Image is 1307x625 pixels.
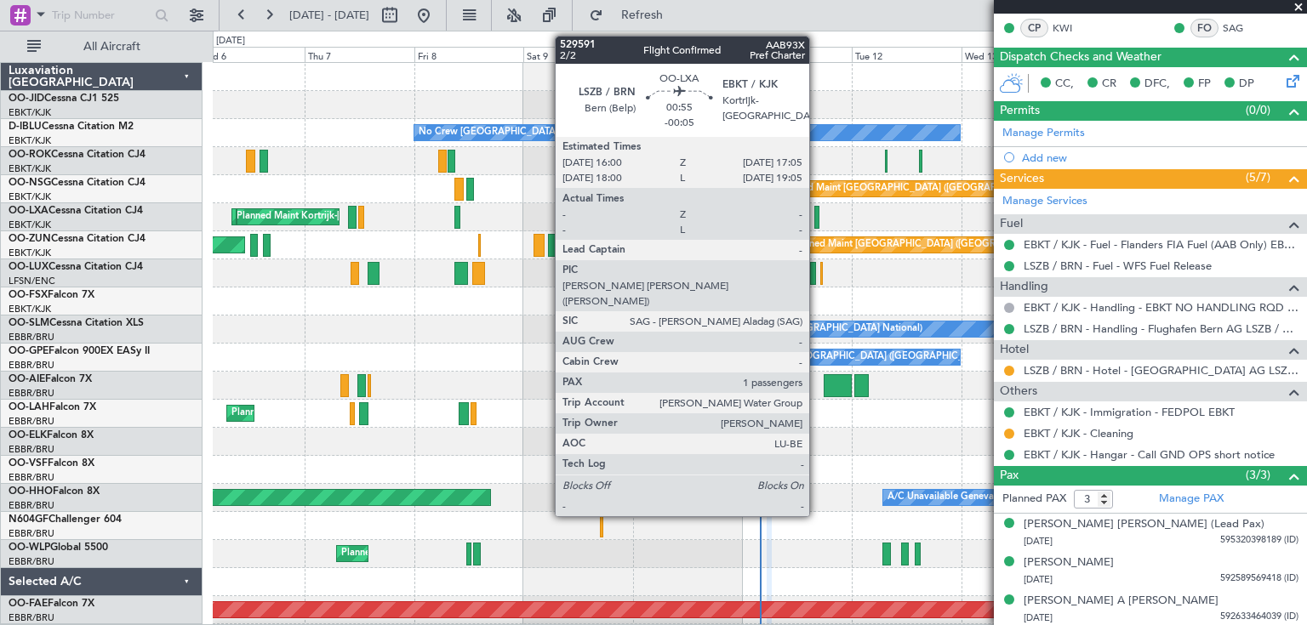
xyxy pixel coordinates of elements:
[44,41,180,53] span: All Aircraft
[9,346,150,356] a: OO-GPEFalcon 900EX EASy II
[1239,76,1254,93] span: DP
[237,204,435,230] div: Planned Maint Kortrijk-[GEOGRAPHIC_DATA]
[9,402,96,412] a: OO-LAHFalcon 7X
[1159,491,1224,508] a: Manage PAX
[1220,571,1298,586] span: 592589569418 (ID)
[9,234,146,244] a: OO-ZUNCessna Citation CJ4
[9,402,49,412] span: OO-LAH
[633,47,743,62] div: Sun 10
[9,94,119,104] a: OO-JIDCessna CJ1 525
[9,94,44,104] span: OO-JID
[1024,405,1235,419] a: EBKT / KJK - Immigration - FEDPOL EBKT
[19,33,185,60] button: All Aircraft
[9,262,143,272] a: OO-LUXCessna Citation CJ4
[216,34,245,48] div: [DATE]
[9,514,122,525] a: N604GFChallenger 604
[9,262,49,272] span: OO-LUX
[9,555,54,568] a: EBBR/BRU
[9,162,51,175] a: EBKT/KJK
[9,150,51,160] span: OO-ROK
[523,47,633,62] div: Sat 9
[1190,19,1219,37] div: FO
[9,359,54,372] a: EBBR/BRU
[9,290,48,300] span: OO-FSX
[419,120,704,145] div: No Crew [GEOGRAPHIC_DATA] ([GEOGRAPHIC_DATA] National)
[1024,300,1298,315] a: EBKT / KJK - Handling - EBKT NO HANDLING RQD FOR CJ
[9,190,51,203] a: EBKT/KJK
[1000,48,1161,67] span: Dispatch Checks and Weather
[1024,321,1298,336] a: LSZB / BRN - Handling - Flughafen Bern AG LSZB / BRN
[9,318,144,328] a: OO-SLMCessna Citation XLS
[9,611,54,624] a: EBBR/BRU
[9,430,47,440] span: OO-ELK
[962,47,1071,62] div: Wed 13
[9,275,55,287] a: LFSN/ENC
[9,122,134,132] a: D-IBLUCessna Citation M2
[1024,447,1275,462] a: EBKT / KJK - Hangar - Call GND OPS short notice
[9,443,54,456] a: EBBR/BRU
[414,47,524,62] div: Fri 8
[1024,237,1298,252] a: EBKT / KJK - Fuel - Flanders FIA Fuel (AAB Only) EBKT / KJK
[9,471,54,484] a: EBBR/BRU
[9,527,54,540] a: EBBR/BRU
[9,206,143,216] a: OO-LXACessna Citation CJ4
[9,219,51,231] a: EBKT/KJK
[1055,76,1074,93] span: CC,
[9,599,48,609] span: OO-FAE
[1246,466,1270,484] span: (3/3)
[1024,573,1053,586] span: [DATE]
[1000,169,1044,189] span: Services
[1024,259,1212,273] a: LSZB / BRN - Fuel - WFS Fuel Release
[9,543,50,553] span: OO-WLP
[9,331,54,344] a: EBBR/BRU
[1024,554,1114,571] div: [PERSON_NAME]
[9,122,42,132] span: D-IBLU
[1000,382,1037,401] span: Others
[9,374,45,384] span: OO-AIE
[1024,593,1219,610] div: [PERSON_NAME] A [PERSON_NAME]
[1022,151,1298,165] div: Add new
[1102,76,1116,93] span: CR
[1246,101,1270,119] span: (0/0)
[1220,610,1298,624] span: 592633464039 (ID)
[9,543,108,553] a: OO-WLPGlobal 5500
[852,47,962,62] div: Tue 12
[581,2,683,29] button: Refresh
[9,486,100,497] a: OO-HHOFalcon 8X
[9,486,53,497] span: OO-HHO
[9,206,49,216] span: OO-LXA
[1144,76,1170,93] span: DFC,
[9,234,51,244] span: OO-ZUN
[607,9,678,21] span: Refresh
[1024,516,1264,533] div: [PERSON_NAME] [PERSON_NAME] (Lead Pax)
[9,150,146,160] a: OO-ROKCessna Citation CJ4
[742,47,852,62] div: Mon 11
[1002,491,1066,508] label: Planned PAX
[9,599,94,609] a: OO-FAEFalcon 7X
[888,485,1036,510] div: A/C Unavailable Geneva (Cointrin)
[289,8,369,23] span: [DATE] - [DATE]
[9,458,48,469] span: OO-VSF
[9,247,51,259] a: EBKT/KJK
[1000,466,1019,486] span: Pax
[1002,125,1085,142] a: Manage Permits
[305,47,414,62] div: Thu 7
[9,178,51,188] span: OO-NSG
[1223,20,1261,36] a: SAG
[1000,340,1029,360] span: Hotel
[9,106,51,119] a: EBKT/KJK
[1024,535,1053,548] span: [DATE]
[1198,76,1211,93] span: FP
[1053,20,1091,36] a: KWI
[1000,277,1048,297] span: Handling
[9,514,49,525] span: N604GF
[1246,168,1270,186] span: (5/7)
[1000,101,1040,121] span: Permits
[9,458,94,469] a: OO-VSFFalcon 8X
[9,415,54,428] a: EBBR/BRU
[779,232,1059,258] div: Unplanned Maint [GEOGRAPHIC_DATA] ([GEOGRAPHIC_DATA])
[1024,363,1298,378] a: LSZB / BRN - Hotel - [GEOGRAPHIC_DATA] AG LSZB / BRN
[9,430,94,440] a: OO-ELKFalcon 8X
[1002,193,1087,210] a: Manage Services
[52,3,150,28] input: Trip Number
